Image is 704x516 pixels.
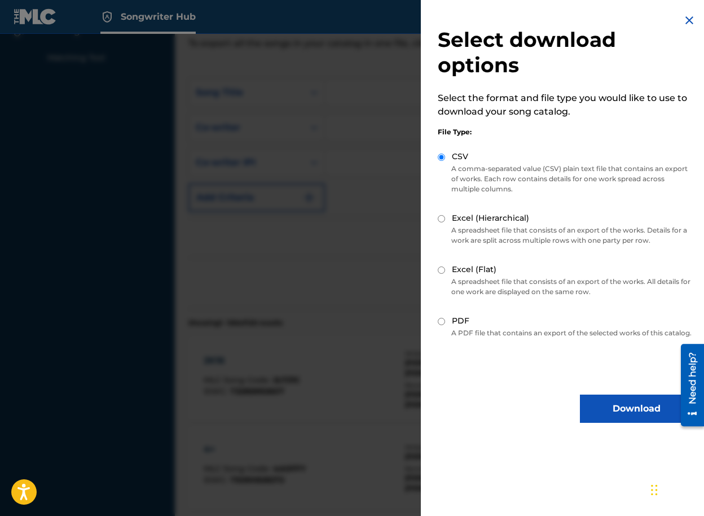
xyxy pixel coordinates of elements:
label: CSV [452,151,468,163]
label: PDF [452,315,469,327]
label: Excel (Flat) [452,264,496,276]
p: A PDF file that contains an export of the selected works of this catalog. [438,328,693,338]
label: Excel (Hierarchical) [452,212,529,224]
div: File Type: [438,127,693,137]
button: Download [580,395,693,423]
p: A comma-separated value (CSV) plain text file that contains an export of works. Each row contains... [438,164,693,194]
p: A spreadsheet file that consists of an export of the works. Details for a work are split across m... [438,225,693,246]
iframe: Chat Widget [648,462,704,516]
div: Drag [651,473,658,507]
span: Songwriter Hub [121,10,196,23]
p: Select the format and file type you would like to use to download your song catalog. [438,91,693,119]
iframe: Resource Center [672,340,704,431]
img: MLC Logo [14,8,57,25]
img: Top Rightsholder [100,10,114,24]
p: A spreadsheet file that consists of an export of the works. All details for one work are displaye... [438,277,693,297]
h2: Select download options [438,27,693,78]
